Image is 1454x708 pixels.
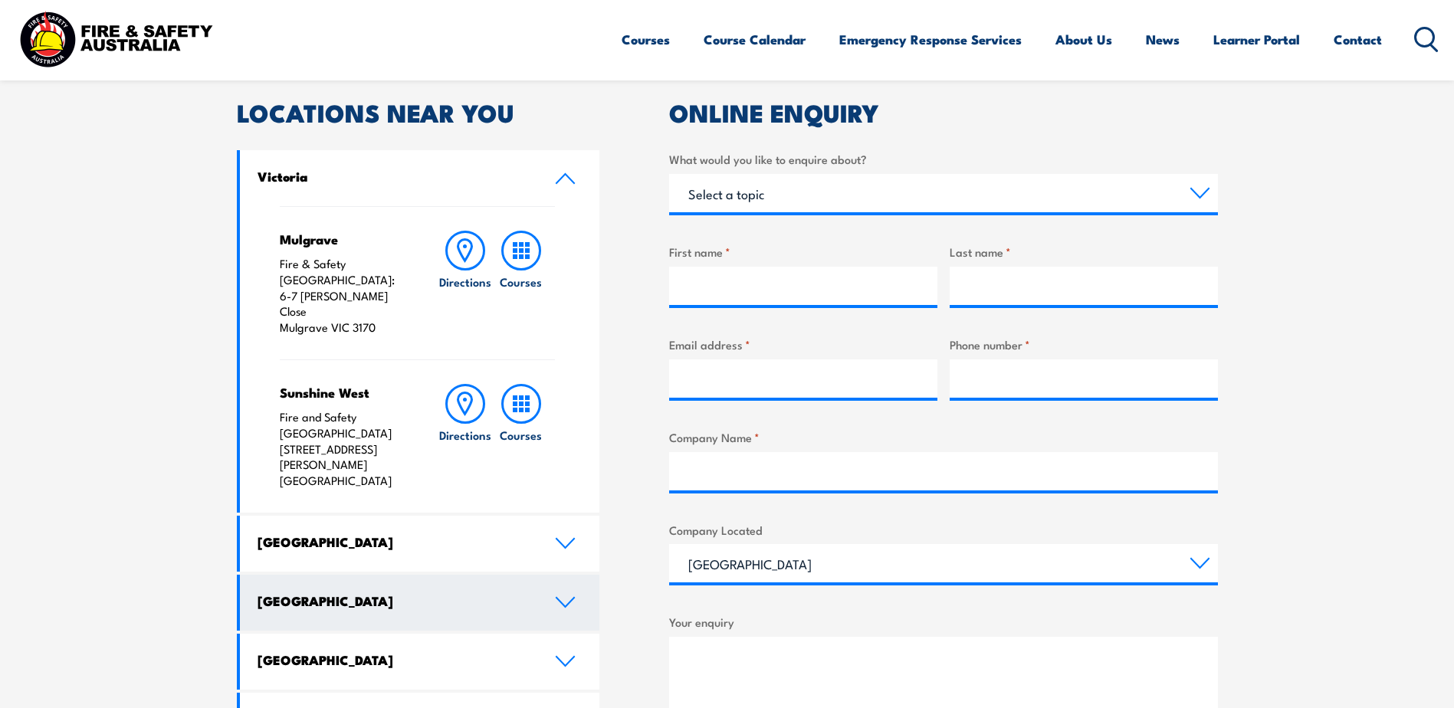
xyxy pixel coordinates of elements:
a: About Us [1055,19,1112,60]
a: Courses [622,19,670,60]
a: [GEOGRAPHIC_DATA] [240,575,600,631]
a: Contact [1334,19,1382,60]
a: Learner Portal [1213,19,1300,60]
a: Courses [494,231,549,336]
label: What would you like to enquire about? [669,150,1218,168]
h4: [GEOGRAPHIC_DATA] [258,651,532,668]
h6: Directions [439,274,491,290]
h4: [GEOGRAPHIC_DATA] [258,533,532,550]
h4: Victoria [258,168,532,185]
a: [GEOGRAPHIC_DATA] [240,516,600,572]
a: Courses [494,384,549,489]
label: First name [669,243,937,261]
h4: Sunshine West [280,384,408,401]
label: Phone number [950,336,1218,353]
label: Last name [950,243,1218,261]
p: Fire and Safety [GEOGRAPHIC_DATA] [STREET_ADDRESS][PERSON_NAME] [GEOGRAPHIC_DATA] [280,409,408,489]
label: Company Name [669,428,1218,446]
label: Company Located [669,521,1218,539]
h2: LOCATIONS NEAR YOU [237,101,600,123]
a: Victoria [240,150,600,206]
a: Directions [438,231,493,336]
a: Course Calendar [704,19,806,60]
h6: Directions [439,427,491,443]
h6: Courses [500,274,542,290]
h4: Mulgrave [280,231,408,247]
label: Your enquiry [669,613,1218,631]
label: Email address [669,336,937,353]
h2: ONLINE ENQUIRY [669,101,1218,123]
h4: [GEOGRAPHIC_DATA] [258,592,532,609]
a: Directions [438,384,493,489]
a: Emergency Response Services [839,19,1022,60]
h6: Courses [500,427,542,443]
p: Fire & Safety [GEOGRAPHIC_DATA]: 6-7 [PERSON_NAME] Close Mulgrave VIC 3170 [280,256,408,336]
a: [GEOGRAPHIC_DATA] [240,634,600,690]
a: News [1146,19,1180,60]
